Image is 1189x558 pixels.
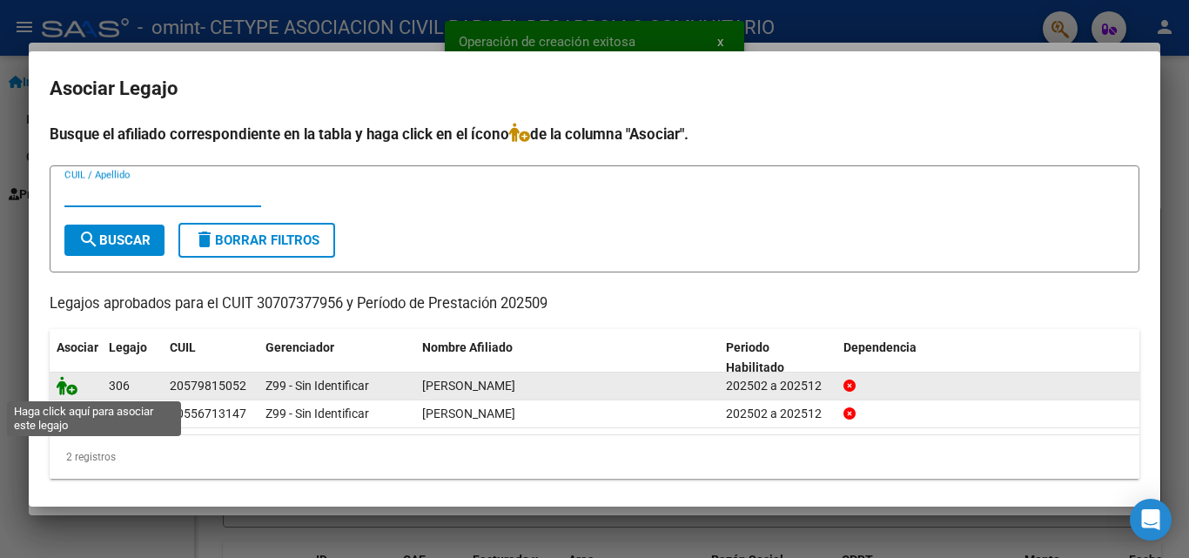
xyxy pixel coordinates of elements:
[170,340,196,354] span: CUIL
[194,229,215,250] mat-icon: delete
[109,407,123,420] span: 34
[843,340,917,354] span: Dependencia
[102,329,163,387] datatable-header-cell: Legajo
[109,379,130,393] span: 306
[163,329,259,387] datatable-header-cell: CUIL
[109,340,147,354] span: Legajo
[170,404,246,424] div: 20556713147
[422,407,515,420] span: DUARTE NICOSIA JULIAN
[78,229,99,250] mat-icon: search
[422,340,513,354] span: Nombre Afiliado
[50,435,1139,479] div: 2 registros
[726,404,830,424] div: 202502 a 202512
[170,376,246,396] div: 20579815052
[726,340,784,374] span: Periodo Habilitado
[50,72,1139,105] h2: Asociar Legajo
[78,232,151,248] span: Buscar
[422,379,515,393] span: LEZCANO FLEITA ISMAEL
[50,123,1139,145] h4: Busque el afiliado correspondiente en la tabla y haga click en el ícono de la columna "Asociar".
[265,379,369,393] span: Z99 - Sin Identificar
[726,376,830,396] div: 202502 a 202512
[836,329,1140,387] datatable-header-cell: Dependencia
[415,329,719,387] datatable-header-cell: Nombre Afiliado
[178,223,335,258] button: Borrar Filtros
[50,293,1139,315] p: Legajos aprobados para el CUIT 30707377956 y Período de Prestación 202509
[265,407,369,420] span: Z99 - Sin Identificar
[259,329,415,387] datatable-header-cell: Gerenciador
[194,232,319,248] span: Borrar Filtros
[1130,499,1172,541] div: Open Intercom Messenger
[719,329,836,387] datatable-header-cell: Periodo Habilitado
[57,340,98,354] span: Asociar
[64,225,165,256] button: Buscar
[265,340,334,354] span: Gerenciador
[50,329,102,387] datatable-header-cell: Asociar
